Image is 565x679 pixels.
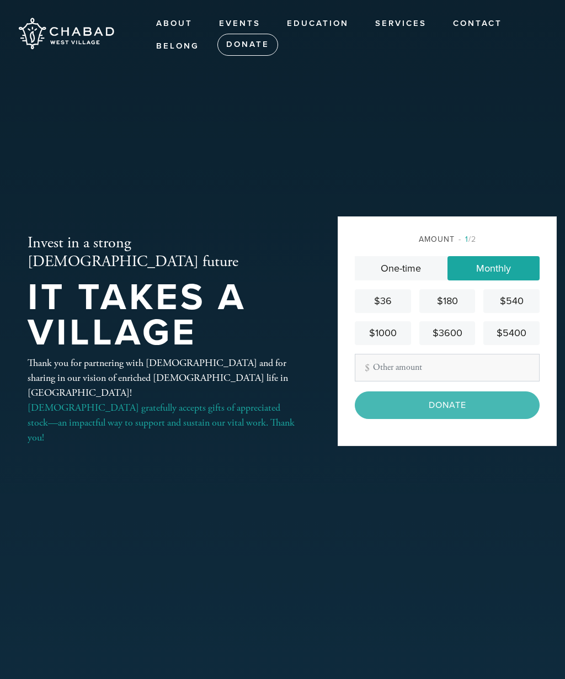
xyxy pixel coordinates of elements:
a: Events [211,13,269,34]
a: One-time [355,256,447,280]
a: Donate [217,34,278,56]
a: $5400 [483,321,540,345]
img: Chabad%20West%20Village.png [17,14,115,54]
div: $3600 [424,326,471,341]
div: $36 [359,294,407,309]
a: Services [367,13,435,34]
a: $36 [355,289,411,313]
div: $540 [488,294,535,309]
a: EDUCATION [279,13,357,34]
div: Thank you for partnering with [DEMOGRAPHIC_DATA] and for sharing in our vision of enriched [DEMOG... [28,356,302,445]
a: Contact [445,13,510,34]
h2: Invest in a strong [DEMOGRAPHIC_DATA] future [28,234,302,271]
div: $1000 [359,326,407,341]
a: About [148,13,201,34]
input: Other amount [355,354,540,381]
span: /2 [459,235,476,244]
h1: It Takes a Village [28,280,302,351]
a: $3600 [419,321,476,345]
a: $1000 [355,321,411,345]
a: $180 [419,289,476,313]
a: Monthly [447,256,540,280]
div: $5400 [488,326,535,341]
a: $540 [483,289,540,313]
a: Belong [148,36,207,57]
div: $180 [424,294,471,309]
span: 1 [465,235,468,244]
div: Amount [355,234,540,245]
a: [DEMOGRAPHIC_DATA] gratefully accepts gifts of appreciated stock—an impactful way to support and ... [28,401,295,444]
